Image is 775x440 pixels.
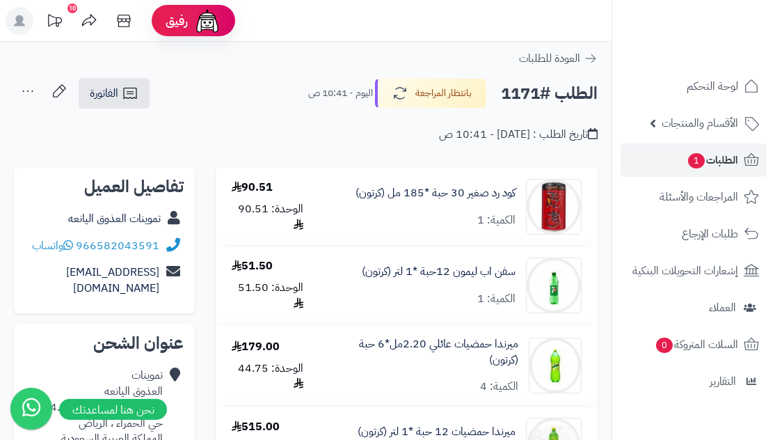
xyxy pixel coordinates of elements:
a: تحديثات المنصة [37,7,72,38]
a: العودة للطلبات [519,50,598,67]
span: 1 [688,153,705,168]
a: المراجعات والأسئلة [621,180,767,214]
span: العودة للطلبات [519,50,580,67]
a: [EMAIL_ADDRESS][DOMAIN_NAME] [66,264,159,297]
button: بانتظار المراجعة [375,79,486,108]
span: العملاء [709,298,736,317]
small: اليوم - 10:41 ص [308,86,373,100]
span: التقارير [710,372,736,391]
div: الكمية: 1 [477,212,516,228]
div: 51.50 [232,258,273,274]
a: التقارير [621,365,767,398]
h2: تفاصيل العميل [25,178,184,195]
img: ai-face.png [193,7,221,35]
span: إشعارات التحويلات البنكية [632,261,738,281]
a: تموينات العذوق اليانعه [68,210,161,227]
div: 179.00 [232,339,280,355]
a: واتساب [32,237,73,254]
div: تاريخ الطلب : [DATE] - 10:41 ص [439,127,598,143]
a: سفن اب ليمون 12حبة *1 لتر (كرتون) [362,264,516,280]
div: 515.00 [232,419,280,435]
span: الفاتورة [90,85,118,102]
span: 0 [656,338,673,353]
span: الطلبات [687,150,738,170]
h2: الطلب #1171 [501,79,598,108]
div: الكمية: 1 [477,291,516,307]
a: الفاتورة [79,78,150,109]
a: إشعارات التحويلات البنكية [621,254,767,288]
span: الأقسام والمنتجات [662,113,738,133]
a: كود رد صغير 30 حبة *185 مل (كرتون) [355,185,516,201]
span: رفيق [166,13,188,29]
a: العملاء [621,291,767,324]
div: الوحدة: 51.50 [232,280,304,312]
a: ميرندا حمضيات 12 حبة *1 لتر (كرتون) [358,424,516,440]
span: المراجعات والأسئلة [660,187,738,207]
img: 1747540828-789ab214-413e-4ccd-b32f-1699f0bc-90x90.jpg [527,258,581,313]
img: 1747536337-61lY7EtfpmL._AC_SL1500-90x90.jpg [527,179,581,235]
a: الطلبات1 [621,143,767,177]
span: لوحة التحكم [687,77,738,96]
div: الوحدة: 44.75 [232,361,304,393]
div: الوحدة: 90.51 [232,201,304,233]
span: السلات المتروكة [655,335,738,354]
img: 1747544486-c60db756-6ee7-44b0-a7d4-ec449800-90x90.jpg [529,338,581,393]
a: 966582043591 [76,237,159,254]
div: الكمية: 4 [480,379,518,395]
div: 10 [67,3,77,13]
a: طلبات الإرجاع [621,217,767,251]
a: ميرندا حمضيات عائلي 2.20مل*6 حبة (كرتون) [335,336,518,368]
div: 90.51 [232,180,273,196]
h2: عنوان الشحن [25,335,184,352]
span: طلبات الإرجاع [682,224,738,244]
a: السلات المتروكة0 [621,328,767,361]
a: لوحة التحكم [621,70,767,103]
